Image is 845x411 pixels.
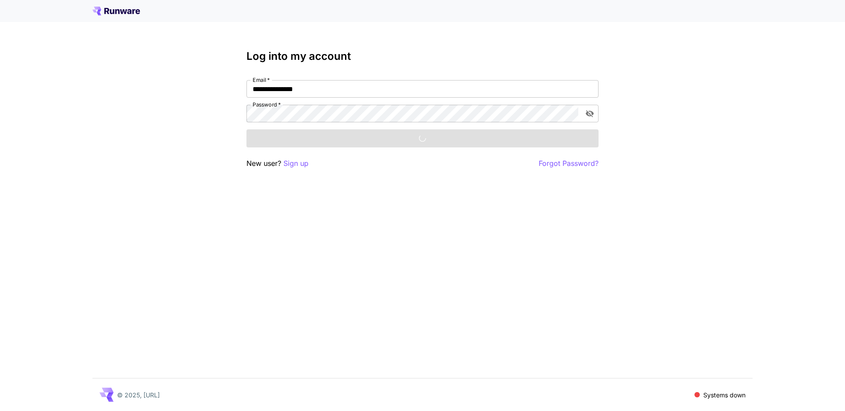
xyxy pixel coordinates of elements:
label: Password [253,101,281,108]
p: New user? [246,158,309,169]
label: Email [253,76,270,84]
p: Systems down [703,390,746,400]
button: Sign up [283,158,309,169]
button: Forgot Password? [539,158,599,169]
button: toggle password visibility [582,106,598,121]
p: © 2025, [URL] [117,390,160,400]
h3: Log into my account [246,50,599,62]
